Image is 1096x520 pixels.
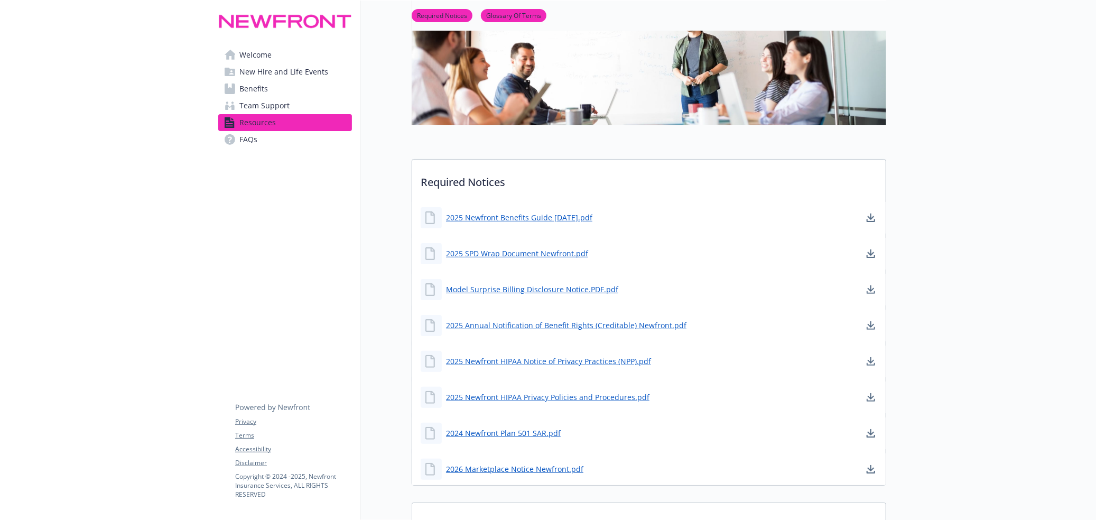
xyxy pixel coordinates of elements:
a: Model Surprise Billing Disclosure Notice.PDF.pdf [446,284,618,295]
a: Accessibility [235,444,351,454]
a: download document [865,355,877,368]
span: New Hire and Life Events [239,63,328,80]
span: Benefits [239,80,268,97]
a: 2026 Marketplace Notice Newfront.pdf [446,463,583,475]
a: Glossary Of Terms [481,10,546,20]
a: 2025 SPD Wrap Document Newfront.pdf [446,248,588,259]
a: download document [865,247,877,260]
span: FAQs [239,131,257,148]
span: Team Support [239,97,290,114]
a: download document [865,283,877,296]
a: Team Support [218,97,352,114]
a: Terms [235,431,351,440]
p: Required Notices [412,160,886,199]
span: Resources [239,114,276,131]
a: Required Notices [412,10,472,20]
a: 2025 Annual Notification of Benefit Rights (Creditable) Newfront.pdf [446,320,686,331]
a: Benefits [218,80,352,97]
a: Disclaimer [235,458,351,468]
a: Welcome [218,47,352,63]
a: download document [865,391,877,404]
a: 2025 Newfront HIPAA Privacy Policies and Procedures.pdf [446,392,649,403]
a: Resources [218,114,352,131]
a: download document [865,319,877,332]
a: 2025 Newfront HIPAA Notice of Privacy Practices (NPP).pdf [446,356,651,367]
a: Privacy [235,417,351,426]
a: 2024 Newfront Plan 501 SAR.pdf [446,428,561,439]
a: New Hire and Life Events [218,63,352,80]
span: Welcome [239,47,272,63]
p: Copyright © 2024 - 2025 , Newfront Insurance Services, ALL RIGHTS RESERVED [235,472,351,499]
a: 2025 Newfront Benefits Guide [DATE].pdf [446,212,592,223]
a: download document [865,463,877,476]
a: download document [865,427,877,440]
a: FAQs [218,131,352,148]
a: download document [865,211,877,224]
